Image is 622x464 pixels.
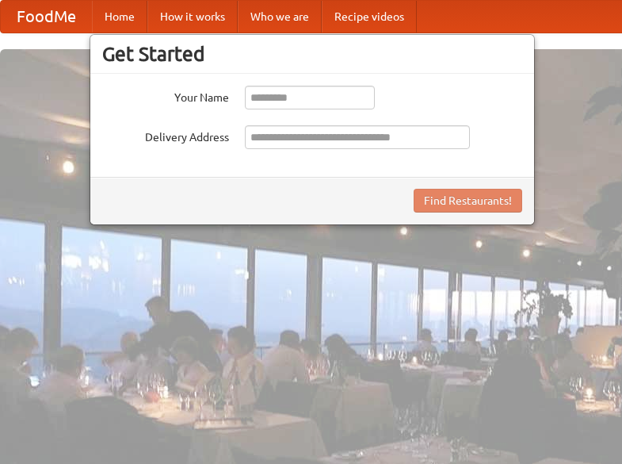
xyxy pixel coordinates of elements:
[1,1,92,33] a: FoodMe
[238,1,322,33] a: Who we are
[322,1,417,33] a: Recipe videos
[92,1,147,33] a: Home
[414,189,522,213] button: Find Restaurants!
[102,125,229,145] label: Delivery Address
[147,1,238,33] a: How it works
[102,86,229,105] label: Your Name
[102,42,522,66] h3: Get Started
